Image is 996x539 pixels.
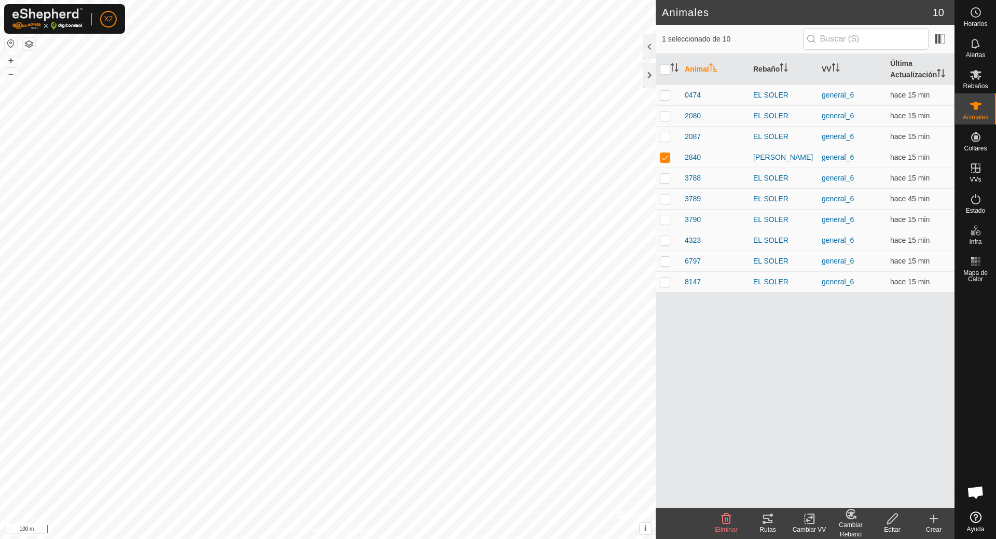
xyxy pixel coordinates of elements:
[789,525,830,534] div: Cambiar VV
[753,194,813,204] div: EL SOLER
[662,34,803,45] span: 1 seleccionado de 10
[709,65,717,73] p-sorticon: Activar para ordenar
[958,270,993,282] span: Mapa de Calor
[104,13,113,24] span: X2
[753,214,813,225] div: EL SOLER
[685,194,701,204] span: 3789
[890,278,930,286] span: 2 sept 2025, 16:17
[753,152,813,163] div: [PERSON_NAME]
[753,256,813,267] div: EL SOLER
[964,145,987,151] span: Collares
[963,83,988,89] span: Rebaños
[818,54,886,85] th: VV
[685,256,701,267] span: 6797
[780,65,788,73] p-sorticon: Activar para ordenar
[872,525,913,534] div: Editar
[685,110,701,121] span: 2080
[347,526,381,535] a: Contáctenos
[890,112,930,120] span: 2 sept 2025, 16:17
[822,236,854,244] a: general_6
[822,215,854,224] a: general_6
[822,257,854,265] a: general_6
[685,131,701,142] span: 2087
[753,277,813,287] div: EL SOLER
[822,174,854,182] a: general_6
[822,195,854,203] a: general_6
[5,37,17,50] button: Restablecer Mapa
[830,520,872,539] div: Cambiar Rebaño
[832,65,840,73] p-sorticon: Activar para ordenar
[685,214,701,225] span: 3790
[5,54,17,67] button: +
[886,54,955,85] th: Última Actualización
[890,132,930,141] span: 2 sept 2025, 16:17
[753,235,813,246] div: EL SOLER
[933,5,944,20] span: 10
[23,38,35,50] button: Capas del Mapa
[685,277,701,287] span: 8147
[822,91,854,99] a: general_6
[747,525,789,534] div: Rutas
[955,507,996,536] a: Ayuda
[960,477,991,508] a: Chat abierto
[12,8,83,30] img: Logo Gallagher
[822,153,854,161] a: general_6
[681,54,749,85] th: Animal
[890,236,930,244] span: 2 sept 2025, 16:17
[890,91,930,99] span: 2 sept 2025, 16:17
[890,257,930,265] span: 2 sept 2025, 16:17
[753,173,813,184] div: EL SOLER
[753,131,813,142] div: EL SOLER
[685,235,701,246] span: 4323
[822,278,854,286] a: general_6
[890,174,930,182] span: 2 sept 2025, 16:17
[913,525,955,534] div: Crear
[644,524,646,533] span: i
[749,54,818,85] th: Rebaño
[685,173,701,184] span: 3788
[640,523,651,534] button: i
[967,526,985,532] span: Ayuda
[753,90,813,101] div: EL SOLER
[969,239,981,245] span: Infra
[715,526,737,533] span: Eliminar
[822,112,854,120] a: general_6
[662,6,933,19] h2: Animales
[274,526,334,535] a: Política de Privacidad
[890,153,930,161] span: 2 sept 2025, 16:17
[964,21,987,27] span: Horarios
[970,176,981,183] span: VVs
[890,195,930,203] span: 2 sept 2025, 15:47
[5,68,17,80] button: –
[685,152,701,163] span: 2840
[963,114,988,120] span: Animales
[937,71,945,79] p-sorticon: Activar para ordenar
[753,110,813,121] div: EL SOLER
[890,215,930,224] span: 2 sept 2025, 16:17
[822,132,854,141] a: general_6
[966,52,985,58] span: Alertas
[966,208,985,214] span: Estado
[685,90,701,101] span: 0474
[803,28,929,50] input: Buscar (S)
[670,65,679,73] p-sorticon: Activar para ordenar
